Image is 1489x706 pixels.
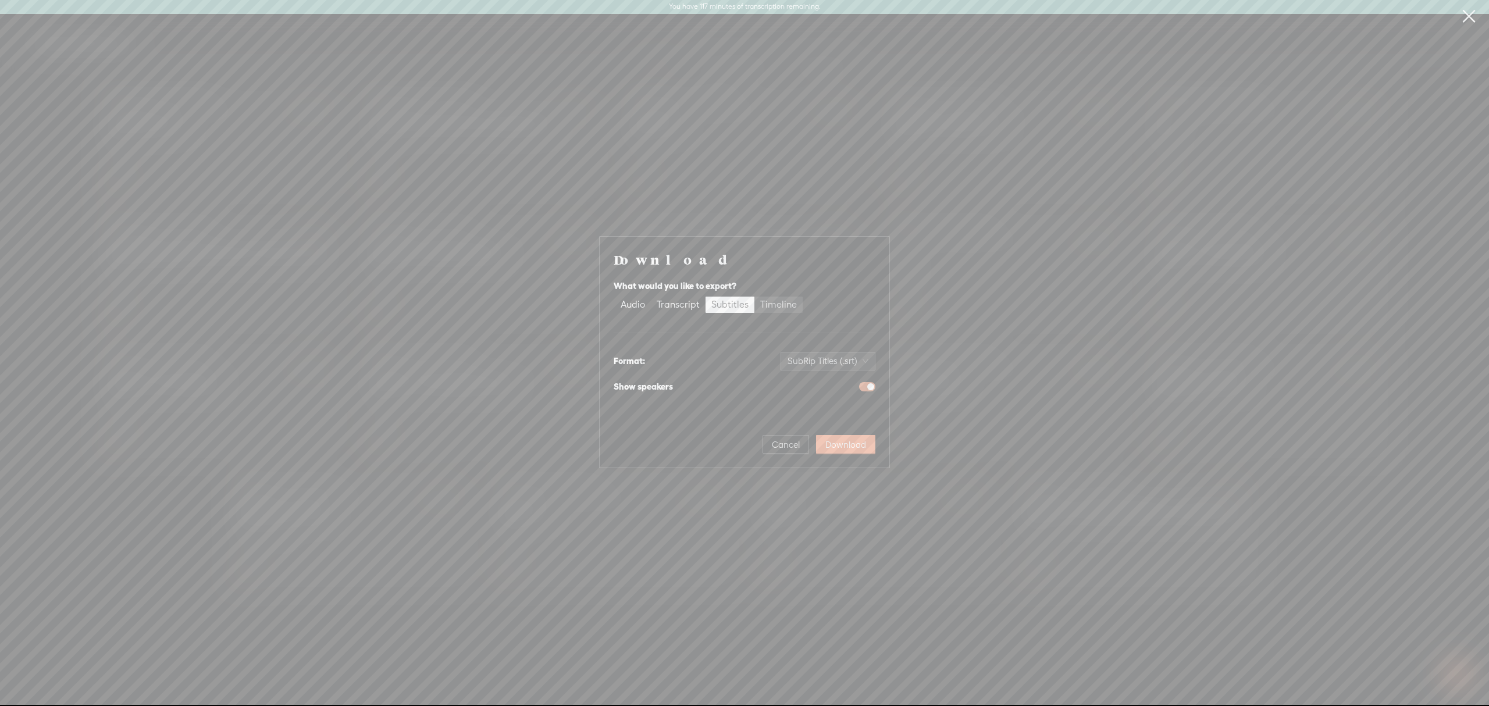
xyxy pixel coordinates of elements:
div: segmented control [614,295,804,314]
button: Download [816,435,875,454]
div: What would you like to export? [614,279,875,293]
span: Download [825,439,866,451]
span: Cancel [772,439,800,451]
div: Timeline [760,297,797,313]
h4: Download [614,251,875,268]
div: Show speakers [614,380,673,394]
span: SubRip Titles (.srt) [788,352,868,370]
div: Audio [621,297,645,313]
div: Format: [614,354,645,368]
div: Subtitles [711,297,749,313]
button: Cancel [763,435,809,454]
div: Transcript [657,297,700,313]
